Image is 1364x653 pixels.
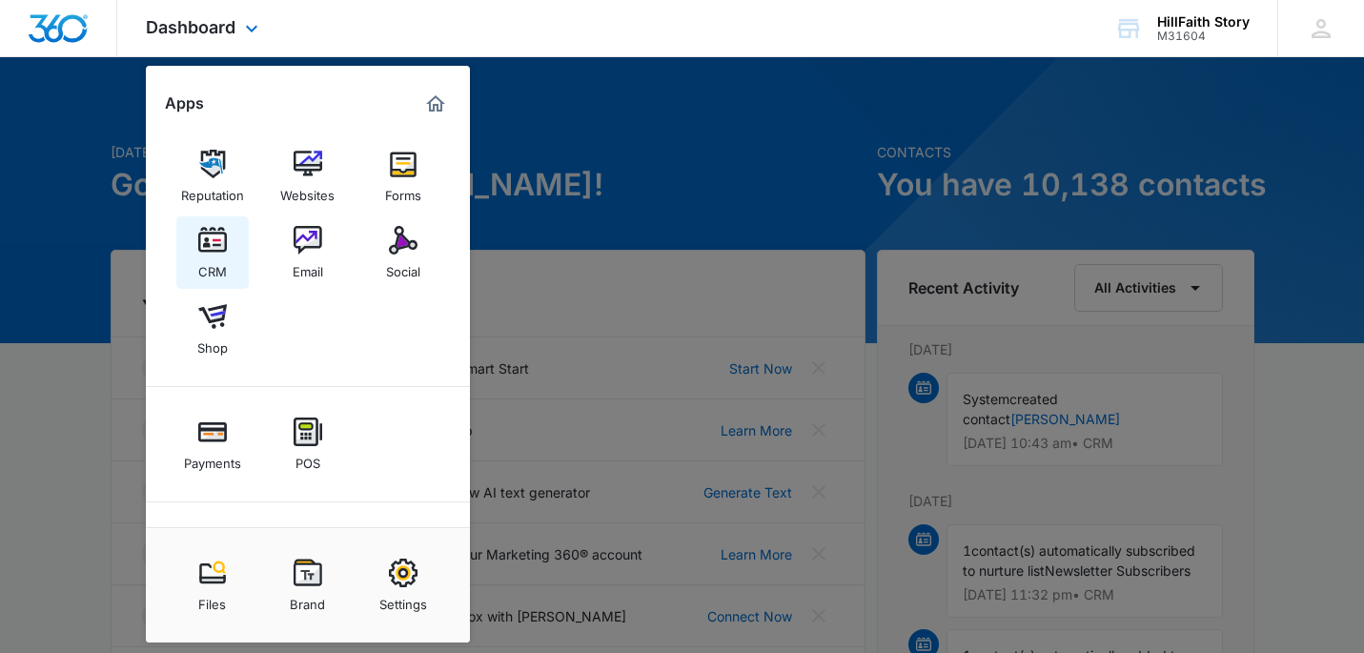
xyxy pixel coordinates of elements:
div: POS [295,446,320,471]
div: account name [1157,14,1250,30]
a: POS [272,408,344,480]
a: Brand [272,549,344,622]
a: Reputation [176,140,249,213]
a: Marketing 360® Dashboard [420,89,451,119]
a: Shop [176,293,249,365]
div: Email [293,255,323,279]
a: Payments [176,408,249,480]
div: Payments [184,446,241,471]
div: Social [386,255,420,279]
div: account id [1157,30,1250,43]
span: Dashboard [146,17,235,37]
a: Content [176,523,249,596]
a: Websites [272,140,344,213]
div: Reputation [181,178,244,203]
div: Shop [197,331,228,356]
a: Ads [272,523,344,596]
div: Files [198,587,226,612]
a: Intelligence [367,523,439,596]
a: Forms [367,140,439,213]
h2: Apps [165,94,204,112]
div: CRM [198,255,227,279]
a: Files [176,549,249,622]
div: Forms [385,178,421,203]
div: Brand [290,587,325,612]
div: Websites [280,178,335,203]
a: Social [367,216,439,289]
a: Settings [367,549,439,622]
div: Settings [379,587,427,612]
a: CRM [176,216,249,289]
a: Email [272,216,344,289]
